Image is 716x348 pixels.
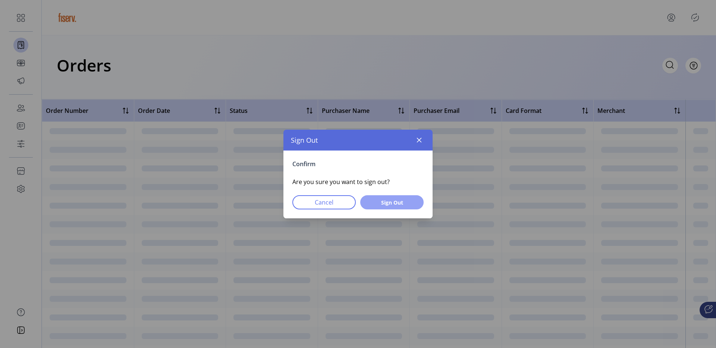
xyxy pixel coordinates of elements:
[291,135,318,145] span: Sign Out
[360,195,424,209] button: Sign Out
[302,198,346,207] span: Cancel
[292,177,424,186] p: Are you sure you want to sign out?
[292,159,424,168] p: Confirm
[292,195,356,209] button: Cancel
[370,199,414,206] span: Sign Out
